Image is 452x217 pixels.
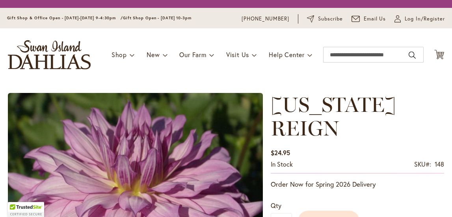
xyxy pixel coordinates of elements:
[271,180,444,189] p: Order Now for Spring 2026 Delivery
[394,15,445,23] a: Log In/Register
[147,50,160,59] span: New
[112,50,127,59] span: Shop
[123,15,192,20] span: Gift Shop Open - [DATE] 10-3pm
[271,148,290,157] span: $24.95
[364,15,386,23] span: Email Us
[435,160,444,169] div: 148
[271,201,281,210] span: Qty
[405,15,445,23] span: Log In/Register
[352,15,386,23] a: Email Us
[414,160,431,168] strong: SKU
[8,202,44,217] div: TrustedSite Certified
[307,15,343,23] a: Subscribe
[271,92,396,141] span: [US_STATE] REIGN
[409,49,416,61] button: Search
[226,50,249,59] span: Visit Us
[271,160,293,168] span: In stock
[7,15,123,20] span: Gift Shop & Office Open - [DATE]-[DATE] 9-4:30pm /
[271,160,293,169] div: Availability
[8,40,91,69] a: store logo
[242,15,289,23] a: [PHONE_NUMBER]
[318,15,343,23] span: Subscribe
[269,50,305,59] span: Help Center
[179,50,206,59] span: Our Farm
